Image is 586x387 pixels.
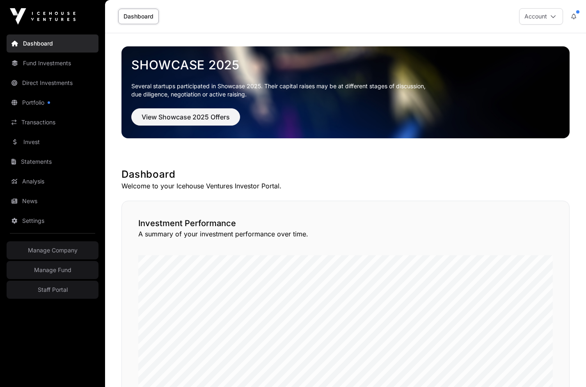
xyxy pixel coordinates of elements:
[7,241,98,259] a: Manage Company
[142,112,230,122] span: View Showcase 2025 Offers
[121,181,570,191] p: Welcome to your Icehouse Ventures Investor Portal.
[7,281,98,299] a: Staff Portal
[121,168,570,181] h1: Dashboard
[121,46,570,138] img: Showcase 2025
[7,94,98,112] a: Portfolio
[7,54,98,72] a: Fund Investments
[7,113,98,131] a: Transactions
[138,229,553,239] p: A summary of your investment performance over time.
[131,82,560,98] p: Several startups participated in Showcase 2025. Their capital raises may be at different stages o...
[7,261,98,279] a: Manage Fund
[7,153,98,171] a: Statements
[138,218,553,229] h2: Investment Performance
[118,9,159,24] a: Dashboard
[519,8,563,25] button: Account
[7,172,98,190] a: Analysis
[7,192,98,210] a: News
[7,34,98,53] a: Dashboard
[131,57,560,72] a: Showcase 2025
[10,8,76,25] img: Icehouse Ventures Logo
[131,108,240,126] button: View Showcase 2025 Offers
[131,117,240,125] a: View Showcase 2025 Offers
[7,133,98,151] a: Invest
[7,212,98,230] a: Settings
[7,74,98,92] a: Direct Investments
